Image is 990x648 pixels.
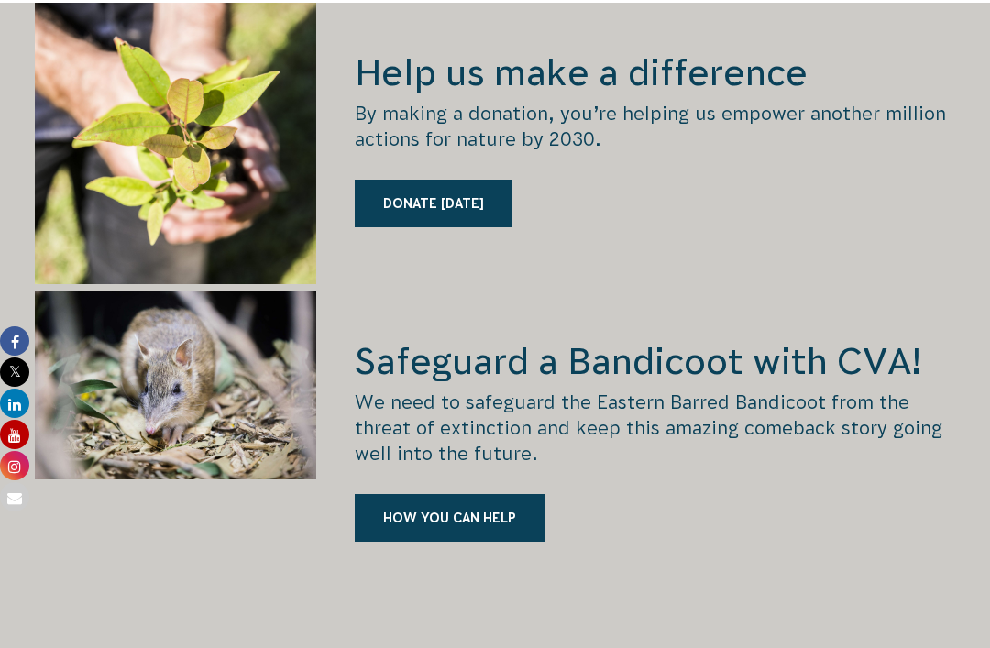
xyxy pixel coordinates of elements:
h2: Safeguard a Bandicoot with CVA! [355,337,955,385]
p: We need to safeguard the Eastern Barred Bandicoot from the threat of extinction and keep this ama... [355,390,955,467]
a: HOW YOU CAN HELP [355,494,544,542]
p: By making a donation, you’re helping us empower another million actions for nature by 2030. [355,101,955,152]
h2: Help us make a difference [355,49,955,96]
a: Donate [DATE] [355,180,512,227]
